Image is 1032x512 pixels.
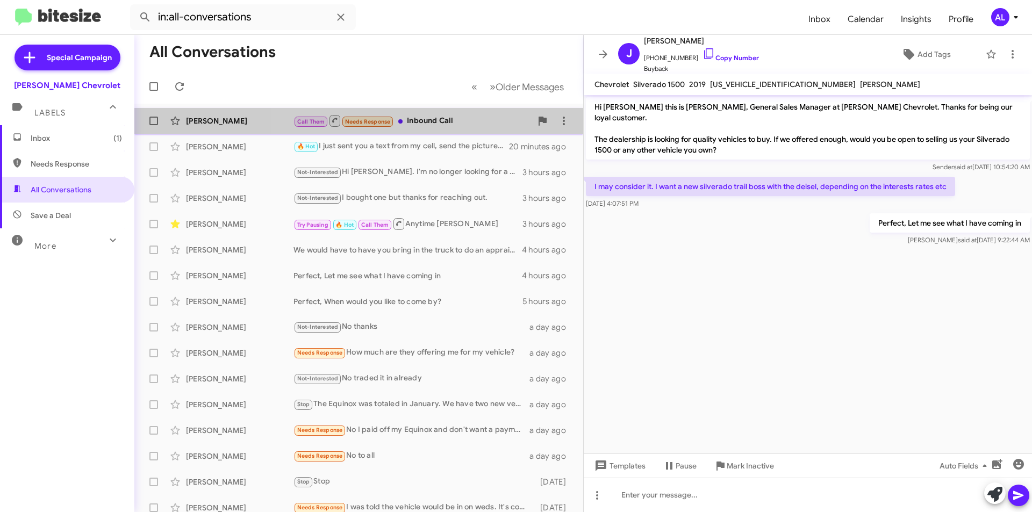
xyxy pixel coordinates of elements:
[892,4,940,35] a: Insights
[297,169,339,176] span: Not-Interested
[839,4,892,35] a: Calendar
[689,80,706,89] span: 2019
[186,477,293,487] div: [PERSON_NAME]
[297,194,339,201] span: Not-Interested
[626,45,632,62] span: J
[529,322,575,333] div: a day ago
[293,475,535,488] div: Stop
[186,373,293,384] div: [PERSON_NAME]
[471,80,477,93] span: «
[31,133,122,143] span: Inbox
[186,270,293,281] div: [PERSON_NAME]
[703,54,759,62] a: Copy Number
[293,347,529,359] div: How much are they offering me for my vehicle?
[293,398,529,410] div: The Equinox was totaled in January. We have two new vehicles, neither of which we want to sell. P...
[297,118,325,125] span: Call Them
[186,116,293,126] div: [PERSON_NAME]
[186,296,293,307] div: [PERSON_NAME]
[113,133,122,143] span: (1)
[293,270,522,281] div: Perfect, Let me see what I have coming in
[991,8,1009,26] div: AL
[345,118,391,125] span: Needs Response
[361,221,389,228] span: Call Them
[510,141,575,152] div: 20 minutes ago
[654,456,705,475] button: Pause
[940,456,991,475] span: Auto Fields
[297,375,339,382] span: Not-Interested
[644,47,759,63] span: [PHONE_NUMBER]
[918,45,951,64] span: Add Tags
[297,427,343,434] span: Needs Response
[522,296,575,307] div: 5 hours ago
[293,372,529,385] div: No traded it in already
[186,193,293,204] div: [PERSON_NAME]
[529,425,575,436] div: a day ago
[34,241,56,251] span: More
[297,452,343,459] span: Needs Response
[34,108,66,118] span: Labels
[14,80,120,91] div: [PERSON_NAME] Chevrolet
[522,167,575,178] div: 3 hours ago
[297,401,310,408] span: Stop
[594,80,629,89] span: Chevrolet
[186,348,293,358] div: [PERSON_NAME]
[293,166,522,178] div: Hi [PERSON_NAME]. I'm no longer looking for a vehicle at this time.
[592,456,646,475] span: Templates
[293,217,522,230] div: Anytime [PERSON_NAME]
[297,221,328,228] span: Try Pausing
[186,322,293,333] div: [PERSON_NAME]
[31,158,122,169] span: Needs Response
[940,4,982,35] a: Profile
[958,236,977,244] span: said at
[982,8,1020,26] button: AL
[335,221,354,228] span: 🔥 Hot
[586,177,955,196] p: I may consider it. I want a new silverado trail boss with the deisel, depending on the interests ...
[293,114,532,127] div: Inbound Call
[297,478,310,485] span: Stop
[870,45,980,64] button: Add Tags
[535,477,575,487] div: [DATE]
[529,451,575,461] div: a day ago
[186,399,293,410] div: [PERSON_NAME]
[954,163,972,171] span: said at
[297,349,343,356] span: Needs Response
[496,81,564,93] span: Older Messages
[465,76,570,98] nav: Page navigation example
[130,4,356,30] input: Search
[584,456,654,475] button: Templates
[297,504,343,511] span: Needs Response
[931,456,1000,475] button: Auto Fields
[186,244,293,255] div: [PERSON_NAME]
[293,296,522,307] div: Perfect, When would you like to come by?
[710,80,856,89] span: [US_VEHICLE_IDENTIFICATION_NUMBER]
[293,450,529,462] div: No to all
[186,425,293,436] div: [PERSON_NAME]
[586,199,639,207] span: [DATE] 4:07:51 PM
[529,373,575,384] div: a day ago
[644,34,759,47] span: [PERSON_NAME]
[644,63,759,74] span: Buyback
[727,456,774,475] span: Mark Inactive
[870,213,1030,233] p: Perfect, Let me see what I have coming in
[933,163,1030,171] span: Sender [DATE] 10:54:20 AM
[522,193,575,204] div: 3 hours ago
[586,97,1030,160] p: Hi [PERSON_NAME] this is [PERSON_NAME], General Sales Manager at [PERSON_NAME] Chevrolet. Thanks ...
[186,141,293,152] div: [PERSON_NAME]
[31,184,91,195] span: All Conversations
[186,167,293,178] div: [PERSON_NAME]
[15,45,120,70] a: Special Campaign
[860,80,920,89] span: [PERSON_NAME]
[293,244,522,255] div: We would have to have you bring in the truck to do an appraisal of the Truck, What day owrks for ...
[800,4,839,35] a: Inbox
[186,451,293,461] div: [PERSON_NAME]
[293,321,529,333] div: No thanks
[633,80,685,89] span: Silverado 1500
[297,143,316,150] span: 🔥 Hot
[483,76,570,98] button: Next
[522,244,575,255] div: 4 hours ago
[529,399,575,410] div: a day ago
